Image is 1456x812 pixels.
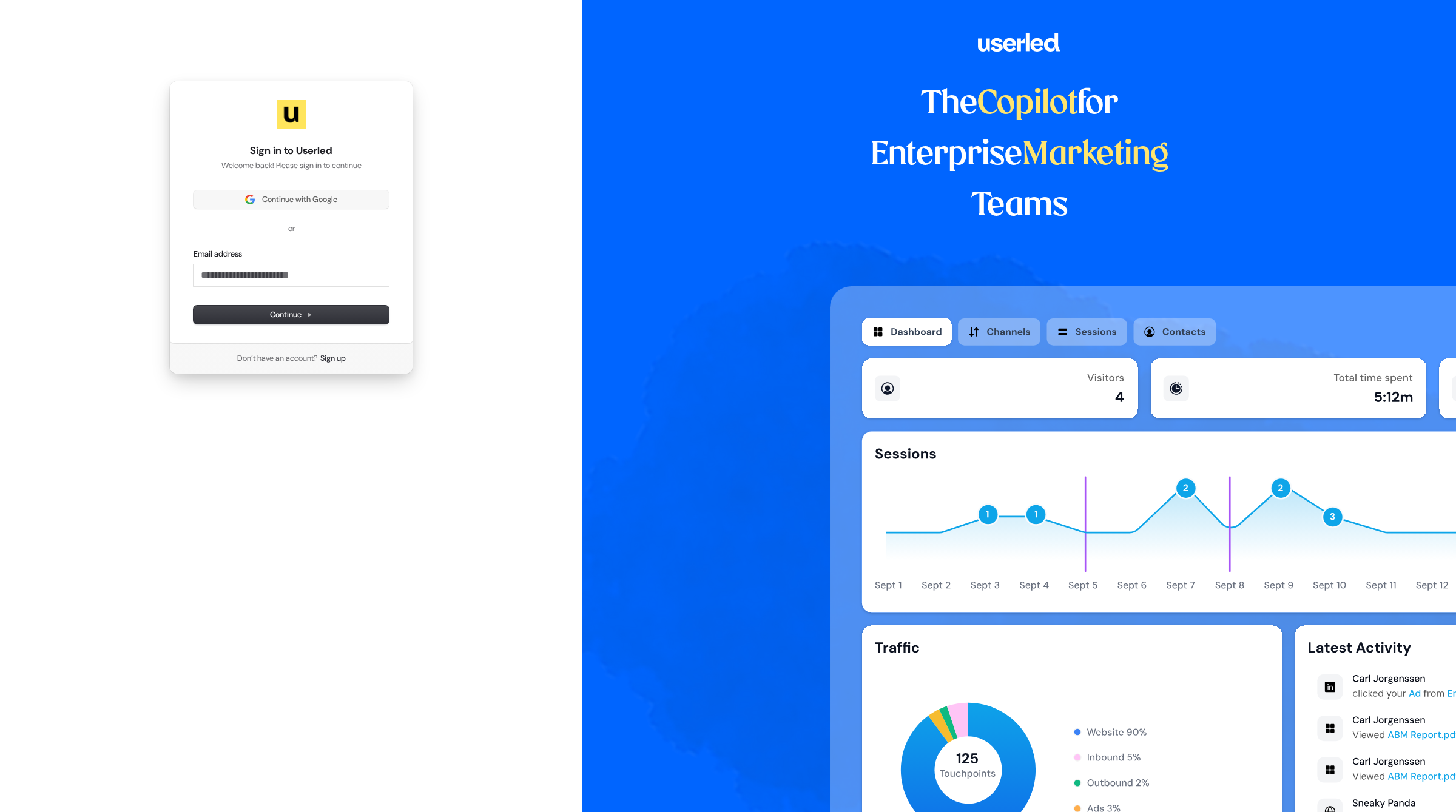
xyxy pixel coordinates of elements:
img: Userled [277,100,306,129]
img: Sign in with Google [245,195,255,204]
span: Copilot [977,89,1077,120]
label: Email address [194,249,242,260]
button: Continue [194,306,389,324]
p: or [288,223,295,234]
span: Marketing [1022,139,1169,171]
span: Don’t have an account? [237,353,318,364]
button: Sign in with GoogleContinue with Google [194,190,389,209]
span: Continue with Google [262,194,337,205]
span: Continue [270,309,312,320]
p: Welcome back! Please sign in to continue [194,160,389,171]
a: Sign up [320,353,346,364]
h1: Sign in to Userled [194,144,389,158]
h1: The for Enterprise Teams [830,79,1209,232]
